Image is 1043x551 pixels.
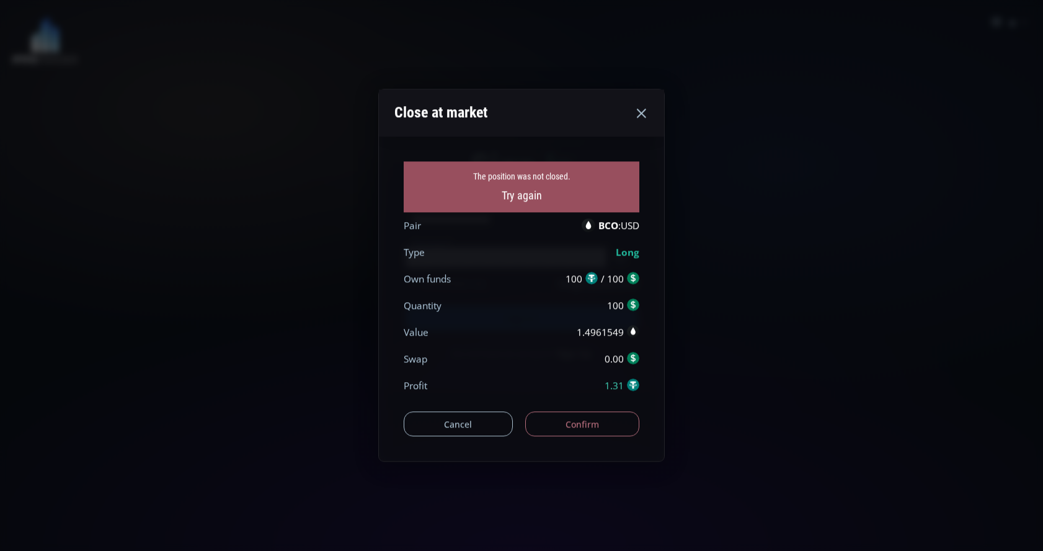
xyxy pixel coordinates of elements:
button: Cancel [404,412,513,437]
div: 100 / 100 [566,272,639,286]
span: :USD [598,218,639,233]
div: Try again [410,186,633,206]
div: 1.31 [605,379,639,393]
div: Swap [404,352,427,366]
b: Long [616,246,639,259]
div: The position was not closed. [410,168,633,185]
div: 100 [607,298,639,313]
div: Pair [404,218,421,233]
b: BCO [598,219,618,232]
button: Confirm [525,412,640,437]
div: 1.4961549 [577,325,639,339]
div: Quantity [404,298,442,313]
div: Value [404,325,428,339]
div: Profit [404,379,427,393]
div: 0.00 [605,352,639,366]
div: Type [404,245,425,259]
div: Close at market [394,97,487,129]
div: Own funds [404,272,451,286]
